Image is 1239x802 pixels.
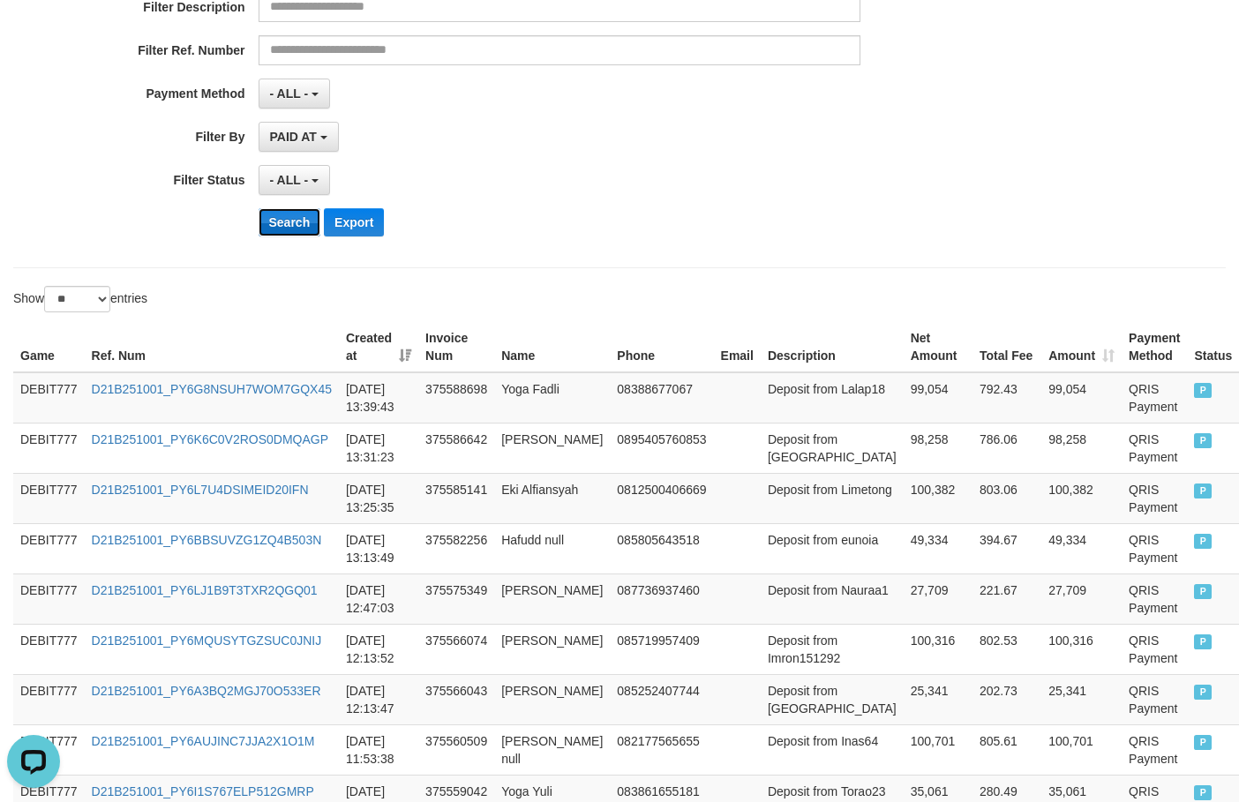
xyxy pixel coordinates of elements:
[761,724,904,775] td: Deposit from Inas64
[972,674,1041,724] td: 202.73
[761,423,904,473] td: Deposit from [GEOGRAPHIC_DATA]
[92,533,322,547] a: D21B251001_PY6BBSUVZG1ZQ4B503N
[972,573,1041,624] td: 221.67
[1194,483,1212,498] span: PAID
[494,523,610,573] td: Hafudd null
[259,122,339,152] button: PAID AT
[1187,322,1239,372] th: Status
[418,423,494,473] td: 375586642
[92,432,328,446] a: D21B251001_PY6K6C0V2ROS0DMQAGP
[972,624,1041,674] td: 802.53
[1122,724,1187,775] td: QRIS Payment
[610,674,713,724] td: 085252407744
[1194,735,1212,750] span: PAID
[972,322,1041,372] th: Total Fee
[1041,724,1122,775] td: 100,701
[714,322,761,372] th: Email
[92,382,332,396] a: D21B251001_PY6G8NSUH7WOM7GQX45
[418,523,494,573] td: 375582256
[418,573,494,624] td: 375575349
[610,624,713,674] td: 085719957409
[972,523,1041,573] td: 394.67
[494,473,610,523] td: Eki Alfiansyah
[339,322,418,372] th: Created at: activate to sort column ascending
[339,674,418,724] td: [DATE] 12:13:47
[494,322,610,372] th: Name
[259,208,321,236] button: Search
[904,423,972,473] td: 98,258
[494,573,610,624] td: [PERSON_NAME]
[610,573,713,624] td: 087736937460
[610,372,713,423] td: 08388677067
[494,624,610,674] td: [PERSON_NAME]
[270,173,309,187] span: - ALL -
[494,724,610,775] td: [PERSON_NAME] null
[418,674,494,724] td: 375566043
[904,724,972,775] td: 100,701
[418,473,494,523] td: 375585141
[92,784,314,798] a: D21B251001_PY6I1S767ELP512GMRP
[1041,473,1122,523] td: 100,382
[1041,322,1122,372] th: Amount: activate to sort column ascending
[610,473,713,523] td: 0812500406669
[1194,685,1212,700] span: PAID
[339,624,418,674] td: [DATE] 12:13:52
[494,423,610,473] td: [PERSON_NAME]
[1041,523,1122,573] td: 49,334
[761,674,904,724] td: Deposit from [GEOGRAPHIC_DATA]
[1194,433,1212,448] span: PAID
[1122,423,1187,473] td: QRIS Payment
[904,523,972,573] td: 49,334
[13,322,85,372] th: Game
[92,583,318,597] a: D21B251001_PY6LJ1B9T3TXR2QGQ01
[904,624,972,674] td: 100,316
[761,372,904,423] td: Deposit from Lalap18
[904,573,972,624] td: 27,709
[904,372,972,423] td: 99,054
[904,674,972,724] td: 25,341
[13,286,147,312] label: Show entries
[761,523,904,573] td: Deposit from eunoia
[972,724,1041,775] td: 805.61
[418,372,494,423] td: 375588698
[1122,523,1187,573] td: QRIS Payment
[761,322,904,372] th: Description
[1041,674,1122,724] td: 25,341
[1122,573,1187,624] td: QRIS Payment
[972,473,1041,523] td: 803.06
[339,523,418,573] td: [DATE] 13:13:49
[324,208,384,236] button: Export
[418,322,494,372] th: Invoice Num
[270,130,317,144] span: PAID AT
[92,633,322,648] a: D21B251001_PY6MQUSYTGZSUC0JNIJ
[1122,674,1187,724] td: QRIS Payment
[13,423,85,473] td: DEBIT777
[339,724,418,775] td: [DATE] 11:53:38
[13,473,85,523] td: DEBIT777
[418,624,494,674] td: 375566074
[259,79,330,109] button: - ALL -
[1041,624,1122,674] td: 100,316
[761,573,904,624] td: Deposit from Nauraa1
[13,724,85,775] td: DEBIT777
[610,423,713,473] td: 0895405760853
[1122,372,1187,423] td: QRIS Payment
[13,624,85,674] td: DEBIT777
[1122,322,1187,372] th: Payment Method
[904,473,972,523] td: 100,382
[1194,534,1212,549] span: PAID
[85,322,339,372] th: Ref. Num
[418,724,494,775] td: 375560509
[92,684,321,698] a: D21B251001_PY6A3BQ2MGJ70O533ER
[92,483,309,497] a: D21B251001_PY6L7U4DSIMEID20IFN
[13,674,85,724] td: DEBIT777
[1122,624,1187,674] td: QRIS Payment
[1122,473,1187,523] td: QRIS Payment
[761,473,904,523] td: Deposit from Limetong
[270,86,309,101] span: - ALL -
[339,573,418,624] td: [DATE] 12:47:03
[904,322,972,372] th: Net Amount
[259,165,330,195] button: - ALL -
[1041,573,1122,624] td: 27,709
[1041,372,1122,423] td: 99,054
